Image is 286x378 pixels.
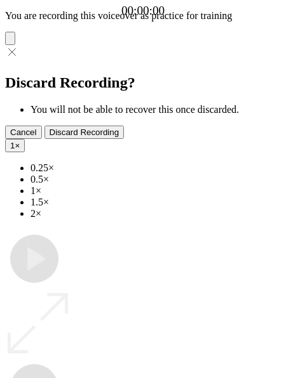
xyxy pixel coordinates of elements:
li: 1× [31,185,281,197]
span: 1 [10,141,15,150]
a: 00:00:00 [121,4,165,18]
button: Cancel [5,126,42,139]
li: 0.25× [31,162,281,174]
button: Discard Recording [44,126,125,139]
li: 0.5× [31,174,281,185]
h2: Discard Recording? [5,74,281,91]
p: You are recording this voiceover as practice for training [5,10,281,22]
li: 2× [31,208,281,219]
li: You will not be able to recover this once discarded. [31,104,281,115]
button: 1× [5,139,25,152]
li: 1.5× [31,197,281,208]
